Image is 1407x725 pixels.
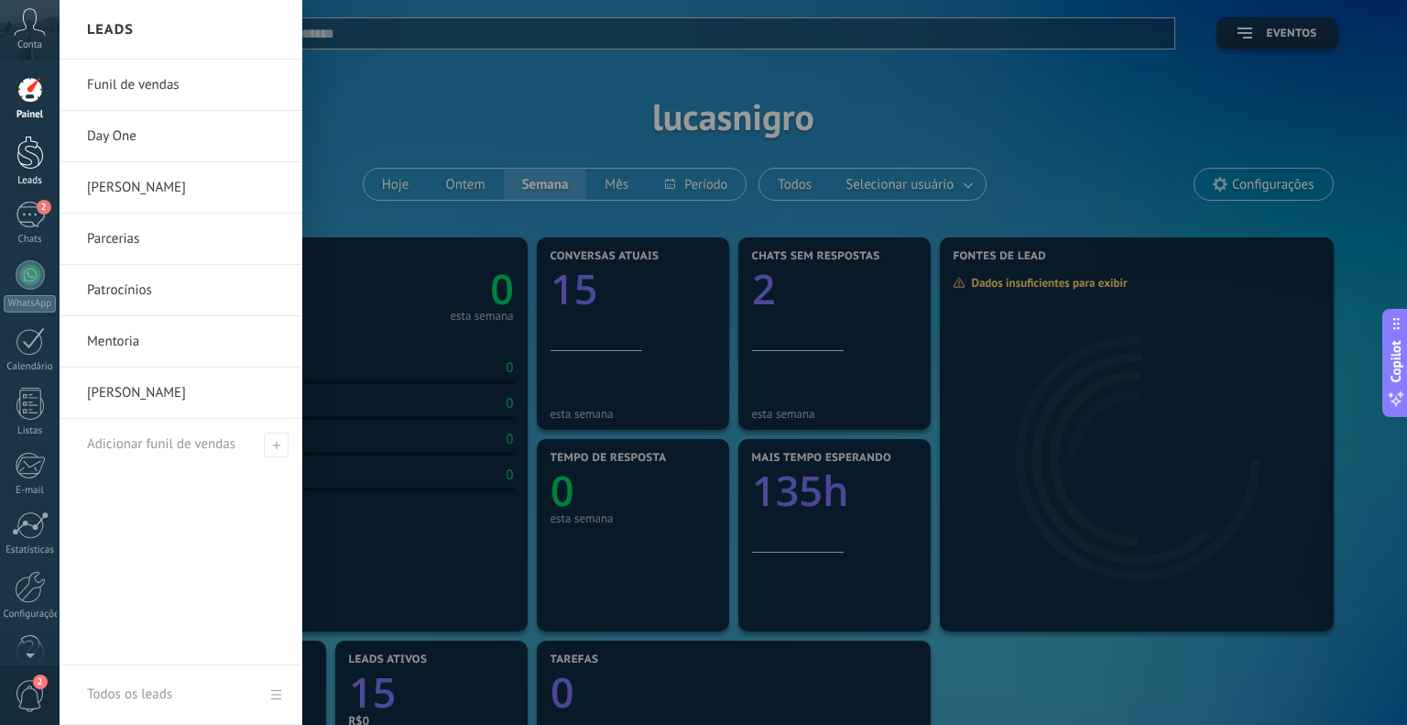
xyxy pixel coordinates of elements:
[87,1,134,59] h2: Leads
[87,214,284,265] a: Parcerias
[87,265,284,316] a: Patrocínios
[4,544,57,556] div: Estatísticas
[33,675,48,689] span: 2
[264,433,289,457] span: Adicionar funil de vendas
[87,316,284,368] a: Mentoria
[1387,340,1405,382] span: Copilot
[60,665,302,725] a: Todos os leads
[87,111,284,162] a: Day One
[4,425,57,437] div: Listas
[87,162,284,214] a: [PERSON_NAME]
[17,39,42,51] span: Conta
[4,361,57,373] div: Calendário
[37,200,51,214] span: 2
[87,60,284,111] a: Funil de vendas
[4,234,57,246] div: Chats
[87,435,235,453] span: Adicionar funil de vendas
[87,669,172,720] div: Todos os leads
[4,485,57,497] div: E-mail
[4,175,57,187] div: Leads
[4,295,56,313] div: WhatsApp
[4,609,57,621] div: Configurações
[87,368,284,419] a: [PERSON_NAME]
[4,109,57,121] div: Painel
